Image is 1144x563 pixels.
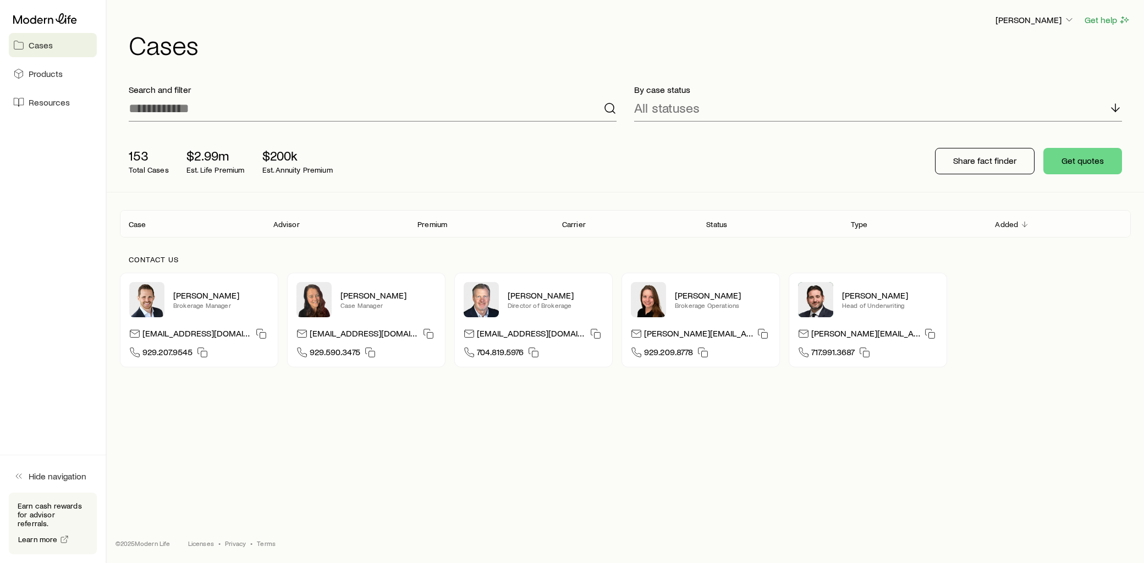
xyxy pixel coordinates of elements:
[675,290,771,301] p: [PERSON_NAME]
[842,301,938,310] p: Head of Underwriting
[225,539,246,548] a: Privacy
[129,255,1122,264] p: Contact us
[508,301,603,310] p: Director of Brokerage
[250,539,252,548] span: •
[340,290,436,301] p: [PERSON_NAME]
[644,328,753,343] p: [PERSON_NAME][EMAIL_ADDRESS][DOMAIN_NAME]
[811,328,920,343] p: [PERSON_NAME][EMAIL_ADDRESS][DOMAIN_NAME]
[142,346,193,361] span: 929.207.9545
[173,301,269,310] p: Brokerage Manager
[310,346,360,361] span: 929.590.3475
[9,62,97,86] a: Products
[9,33,97,57] a: Cases
[477,346,524,361] span: 704.819.5976
[29,68,63,79] span: Products
[995,220,1018,229] p: Added
[851,220,868,229] p: Type
[935,148,1035,174] button: Share fact finder
[340,301,436,310] p: Case Manager
[18,536,58,543] span: Learn more
[29,471,86,482] span: Hide navigation
[186,148,245,163] p: $2.99m
[188,539,214,548] a: Licenses
[9,464,97,488] button: Hide navigation
[1084,14,1131,26] button: Get help
[417,220,447,229] p: Premium
[18,501,88,528] p: Earn cash rewards for advisor referrals.
[562,220,586,229] p: Carrier
[173,290,269,301] p: [PERSON_NAME]
[29,97,70,108] span: Resources
[675,301,771,310] p: Brokerage Operations
[706,220,727,229] p: Status
[186,165,245,174] p: Est. Life Premium
[811,346,855,361] span: 717.991.3687
[116,539,170,548] p: © 2025 Modern Life
[953,155,1016,166] p: Share fact finder
[9,90,97,114] a: Resources
[29,40,53,51] span: Cases
[129,148,169,163] p: 153
[310,328,419,343] p: [EMAIL_ADDRESS][DOMAIN_NAME]
[644,346,693,361] span: 929.209.8778
[129,84,617,95] p: Search and filter
[798,282,833,317] img: Bryan Simmons
[262,148,333,163] p: $200k
[631,282,666,317] img: Ellen Wall
[842,290,938,301] p: [PERSON_NAME]
[129,165,169,174] p: Total Cases
[1043,148,1122,174] button: Get quotes
[9,493,97,554] div: Earn cash rewards for advisor referrals.Learn more
[129,220,146,229] p: Case
[634,100,700,115] p: All statuses
[257,539,276,548] a: Terms
[296,282,332,317] img: Abby McGuigan
[120,210,1131,238] div: Client cases
[129,31,1131,58] h1: Cases
[477,328,586,343] p: [EMAIL_ADDRESS][DOMAIN_NAME]
[218,539,221,548] span: •
[508,290,603,301] p: [PERSON_NAME]
[464,282,499,317] img: Trey Wall
[129,282,164,317] img: Nick Weiler
[996,14,1075,25] p: [PERSON_NAME]
[995,14,1075,27] button: [PERSON_NAME]
[262,165,333,174] p: Est. Annuity Premium
[634,84,1122,95] p: By case status
[142,328,251,343] p: [EMAIL_ADDRESS][DOMAIN_NAME]
[273,220,300,229] p: Advisor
